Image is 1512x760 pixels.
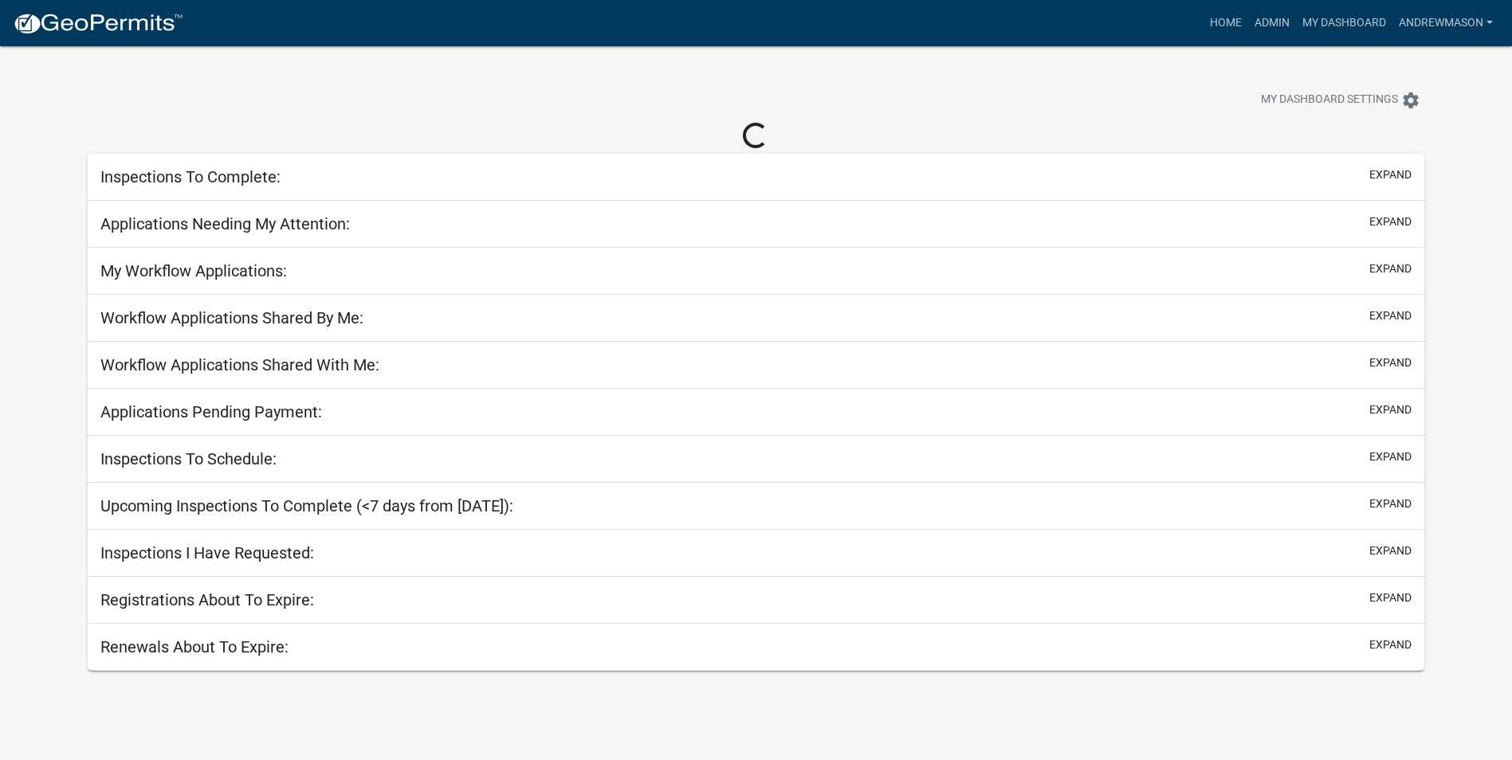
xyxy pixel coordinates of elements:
[1369,166,1412,183] button: expand
[100,637,289,656] h5: Renewals About To Expire:
[1369,496,1412,512] button: expand
[100,355,379,374] h5: Workflow Applications Shared With Me:
[100,214,350,233] h5: Applications Needing My Attention:
[1296,8,1392,38] a: My Dashboard
[100,496,513,515] h5: Upcoming Inspections To Complete (<7 days from [DATE]):
[1369,590,1412,606] button: expand
[1369,637,1412,653] button: expand
[100,167,281,186] h5: Inspections To Complete:
[1401,91,1420,110] i: settings
[1369,261,1412,277] button: expand
[100,449,277,468] h5: Inspections To Schedule:
[1248,84,1433,116] button: My Dashboard Settingssettings
[100,261,287,280] h5: My Workflow Applications:
[1392,8,1499,38] a: AndrewMason
[100,543,314,562] h5: Inspections I Have Requested:
[100,308,363,327] h5: Workflow Applications Shared By Me:
[1204,8,1248,38] a: Home
[1369,402,1412,418] button: expand
[1261,91,1398,110] span: My Dashboard Settings
[1248,8,1296,38] a: Admin
[100,402,322,421] h5: Applications Pending Payment:
[100,590,314,609] h5: Registrations About To Expire:
[1369,449,1412,465] button: expand
[1369,214,1412,230] button: expand
[1369,543,1412,559] button: expand
[1369,355,1412,371] button: expand
[1369,308,1412,324] button: expand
